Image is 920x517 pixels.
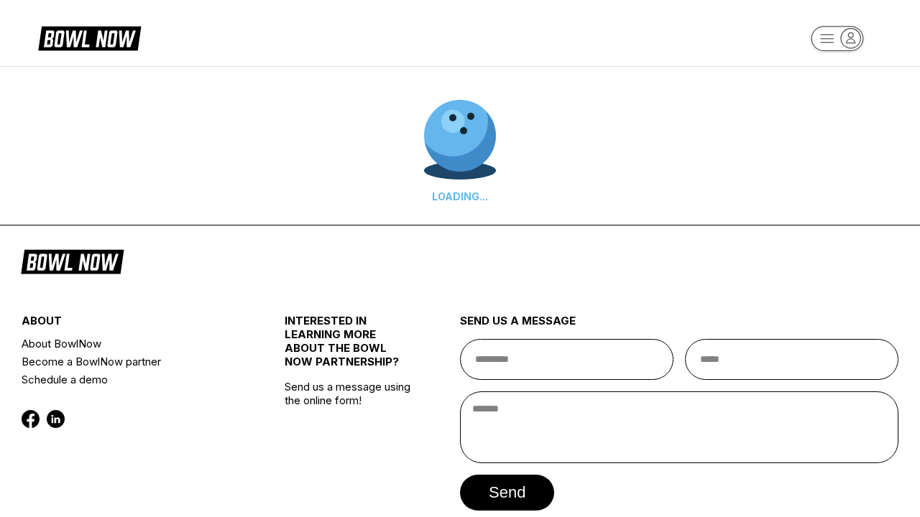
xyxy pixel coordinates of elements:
[22,353,241,371] a: Become a BowlNow partner
[460,314,898,339] div: send us a message
[460,475,554,511] button: send
[22,371,241,388] a: Schedule a demo
[424,190,496,202] div: LOADING...
[285,314,416,380] div: INTERESTED IN LEARNING MORE ABOUT THE BOWL NOW PARTNERSHIP?
[22,314,241,335] div: about
[22,335,241,353] a: About BowlNow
